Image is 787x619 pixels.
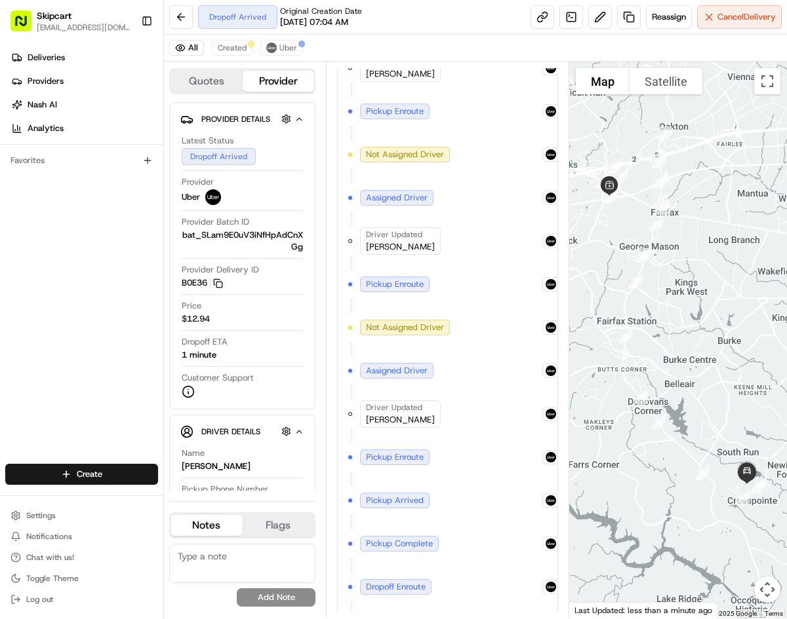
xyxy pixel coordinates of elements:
button: Reassign [646,5,692,29]
img: uber-new-logo.jpeg [205,189,221,205]
button: Create [5,464,158,485]
div: 24 [646,409,671,434]
button: Skipcart[EMAIL_ADDRESS][DOMAIN_NAME] [5,5,136,37]
button: Toggle Theme [5,569,158,588]
span: Created [218,43,247,53]
input: Clear [34,84,216,98]
img: uber-new-logo.jpeg [546,409,556,419]
div: 5 [644,143,669,168]
button: Skipcart [37,9,71,22]
img: uber-new-logo.jpeg [546,538,556,549]
img: uber-new-logo.jpeg [546,63,556,73]
span: Assigned Driver [366,365,428,377]
span: Map data ©2025 Google [685,610,757,617]
a: Nash AI [5,94,163,115]
span: Provider Delivery ID [182,264,259,276]
span: Settings [26,510,56,521]
a: Providers [5,71,163,92]
button: Uber [260,40,303,56]
span: Providers [28,75,64,87]
a: 📗Knowledge Base [8,185,106,208]
div: 23 [628,385,653,409]
span: [PERSON_NAME] [366,241,435,253]
div: 14 [647,149,672,174]
span: Notifications [26,531,72,542]
span: bat_SLam9E0uV3iNfHpAdCnXGg [182,229,303,253]
span: Not Assigned Driver [366,149,444,160]
div: 2 [622,147,647,172]
img: Google [573,601,616,618]
div: 25 [690,460,715,485]
div: 26 [730,485,755,510]
div: 22 [613,324,638,348]
img: uber-new-logo.jpeg [546,149,556,160]
span: Customer Support [182,372,254,384]
span: Log out [26,594,53,605]
div: 13 [602,154,627,179]
img: 1736555255976-a54dd68f-1ca7-489b-9aae-adbdc363a1c4 [13,125,37,149]
img: Nash [13,13,39,39]
button: Toggle fullscreen view [754,68,780,94]
span: Name [182,447,205,459]
span: Driver Updated [366,229,422,240]
img: uber-new-logo.jpeg [546,495,556,506]
button: B0E36 [182,277,223,289]
button: Chat with us! [5,548,158,567]
button: Flags [243,515,315,536]
span: [DATE] 07:04 AM [280,16,348,28]
span: Pickup Enroute [366,278,424,290]
span: [PERSON_NAME] [366,68,435,80]
button: Settings [5,506,158,525]
button: Map camera controls [754,576,780,603]
button: Quotes [171,71,243,92]
div: 📗 [13,191,24,202]
div: 11 [601,176,626,200]
span: [PERSON_NAME] [366,414,435,426]
span: Chat with us! [26,552,74,563]
div: 17 [648,188,673,213]
span: Assigned Driver [366,192,428,204]
div: 3 [609,164,634,189]
a: Powered byPylon [92,221,159,232]
button: Show satellite imagery [630,68,702,94]
span: [EMAIL_ADDRESS][DOMAIN_NAME] [37,22,131,33]
span: Pickup Complete [366,538,433,550]
span: Provider [182,176,214,188]
span: Pickup Enroute [366,451,424,463]
button: Notifications [5,527,158,546]
div: [PERSON_NAME] [182,460,251,472]
span: Pickup Phone Number [182,483,268,495]
div: 19 [643,212,668,236]
div: 20 [632,242,656,267]
div: Favorites [5,150,158,171]
button: Start new chat [223,129,239,145]
span: Toggle Theme [26,573,79,584]
span: Provider Batch ID [182,216,249,228]
img: uber-new-logo.jpeg [546,236,556,246]
div: 💻 [111,191,121,202]
span: Pickup Enroute [366,105,424,117]
div: 21 [624,269,649,293]
button: Provider Details [180,108,304,130]
div: 15 [649,166,674,191]
a: Deliveries [5,47,163,68]
span: Driver Details [201,426,260,437]
a: 💻API Documentation [106,185,216,208]
span: Dropoff Enroute [366,581,426,593]
a: Analytics [5,118,163,139]
span: Cancel Delivery [717,11,776,23]
span: Deliveries [28,52,65,64]
div: Last Updated: less than a minute ago [569,602,718,618]
span: Pylon [131,222,159,232]
p: Welcome 👋 [13,52,239,73]
div: 1 minute [182,349,216,361]
img: uber-new-logo.jpeg [546,366,556,376]
span: Create [77,468,102,480]
button: Created [212,40,252,56]
span: Knowledge Base [26,190,100,203]
span: Uber [182,191,200,203]
img: uber-new-logo.jpeg [546,279,556,290]
span: Not Assigned Driver [366,322,444,333]
span: Price [182,300,201,312]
